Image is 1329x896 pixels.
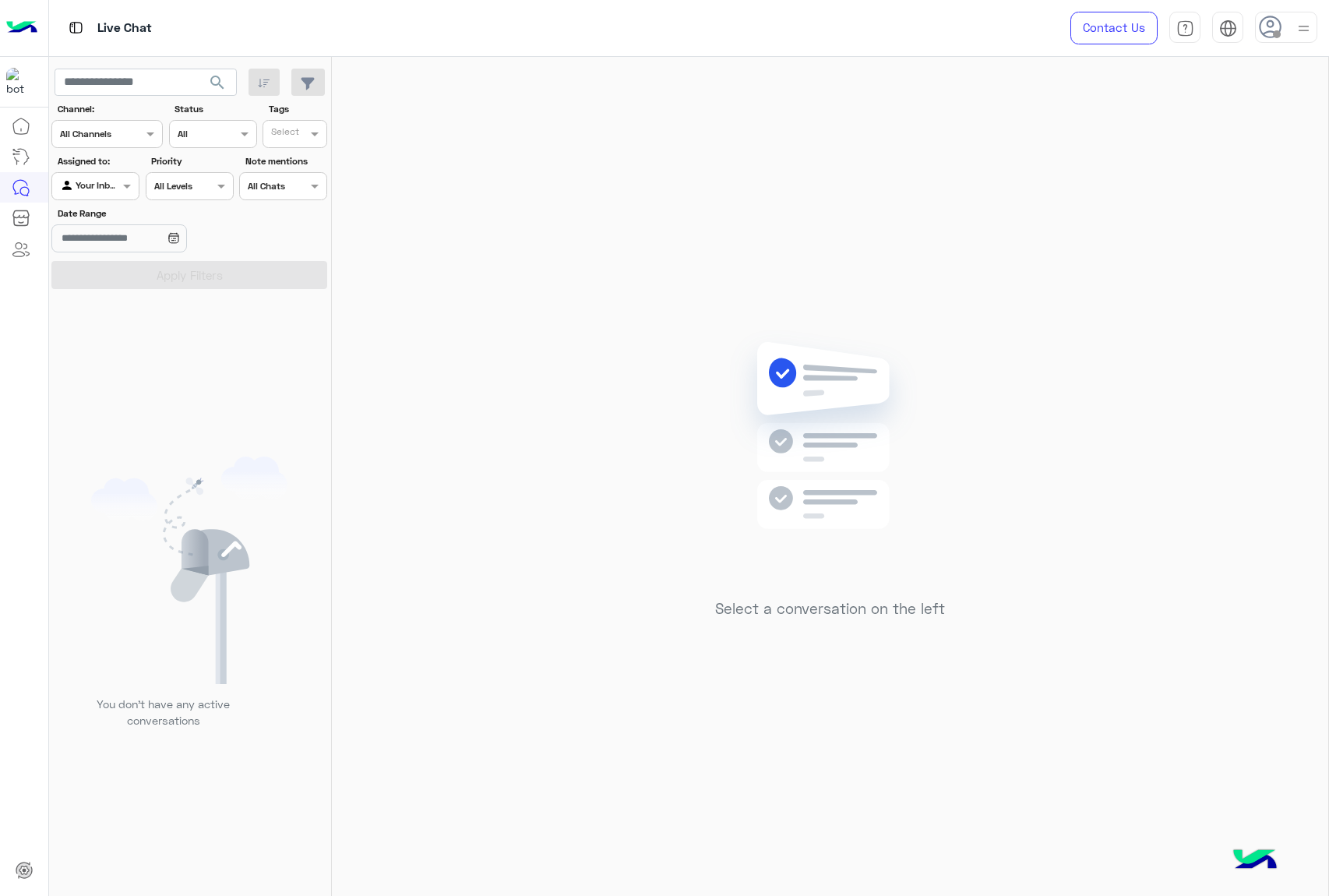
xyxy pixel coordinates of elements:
a: Contact Us [1070,12,1158,44]
a: tab [1169,12,1200,44]
label: Channel: [58,102,161,116]
button: Apply Filters [51,261,327,289]
button: search [199,69,237,102]
img: tab [1176,19,1194,37]
label: Status [174,102,255,116]
label: Priority [151,154,231,168]
label: Tags [269,102,326,116]
img: empty users [91,457,287,684]
img: hulul-logo.png [1228,834,1282,888]
img: 713415422032625 [6,68,34,96]
p: You don’t have any active conversations [85,696,242,729]
h5: Select a conversation on the left [715,600,945,618]
img: tab [1219,19,1237,37]
img: no messages [717,330,943,588]
label: Assigned to: [58,154,138,168]
img: profile [1294,19,1313,38]
img: Logo [6,12,37,44]
span: search [208,73,227,92]
label: Date Range [58,206,232,220]
img: tab [66,18,86,37]
label: Note mentions [245,154,326,168]
div: Select [269,125,299,143]
p: Live Chat [97,18,152,39]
